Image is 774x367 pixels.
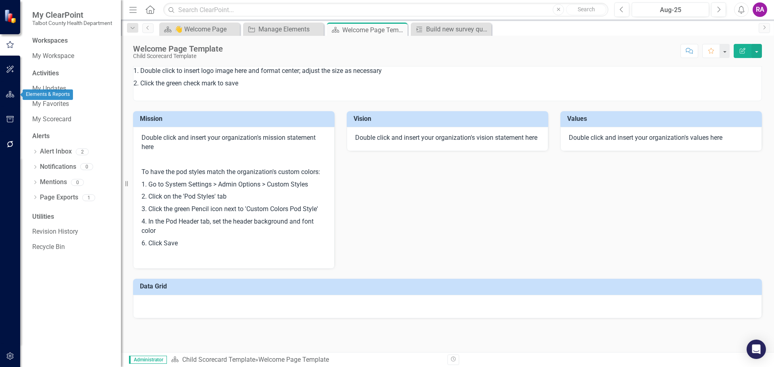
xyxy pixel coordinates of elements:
[140,115,331,122] h3: Mission
[747,340,766,359] div: Open Intercom Messenger
[32,52,113,61] a: My Workspace
[141,203,326,216] p: 3. Click the green Pencil icon next to 'Custom Colors Pod Style'
[635,5,706,15] div: Aug-25
[32,227,113,236] a: Revision History
[23,89,73,100] div: Elements & Reports
[40,162,76,172] a: Notifications
[129,356,167,364] span: Administrator
[413,24,489,34] a: Build new survey questions
[566,4,606,15] button: Search
[355,133,540,143] p: Double click and insert your organization's vision statement here
[161,24,238,34] a: 👋 Welcome Page
[4,9,18,23] img: ClearPoint Strategy
[163,3,608,17] input: Search ClearPoint...
[40,147,72,156] a: Alert Inbox
[141,191,326,203] p: 2. Click on the 'Pod Styles' tab
[40,178,67,187] a: Mentions
[32,10,112,20] span: My ClearPoint
[141,166,326,178] p: To have the pod styles match the organization's custom colors:
[140,283,758,290] h3: Data Grid
[32,36,68,46] div: Workspaces
[32,132,113,141] div: Alerts
[567,115,758,122] h3: Values
[133,53,223,59] div: Child Scorecard Template
[175,24,238,34] div: 👋 Welcome Page
[133,66,762,77] p: 1. Double click to insert logo image here and format center; adjust the size as necessary
[141,133,326,153] p: Double click and insert your organization's mission statement here
[258,24,322,34] div: Manage Elements
[141,178,326,191] p: 1. Go to System Settings > Admin Options > Custom Styles
[632,2,709,17] button: Aug-25
[245,24,322,34] a: Manage Elements
[753,2,767,17] button: RA
[258,356,329,363] div: Welcome Page Template
[133,44,223,53] div: Welcome Page Template
[141,237,326,250] p: 6. Click Save
[32,243,113,252] a: Recycle Bin
[426,24,489,34] div: Build new survey questions
[32,100,113,109] a: My Favorites
[76,148,89,155] div: 2
[32,212,113,222] div: Utilities
[569,133,753,143] p: Double click and insert your organization's values here
[32,20,112,26] small: Talbot County Health Department
[32,84,113,93] a: My Updates
[354,115,544,122] h3: Vision
[141,216,326,237] p: 4. In the Pod Header tab, set the header background and font color
[578,6,595,12] span: Search
[171,355,441,365] div: »
[32,115,113,124] a: My Scorecard
[40,193,78,202] a: Page Exports
[182,356,255,363] a: Child Scorecard Template
[82,194,95,201] div: 1
[80,164,93,170] div: 0
[32,69,113,78] div: Activities
[133,77,762,90] p: 2. Click the green check mark to save
[71,179,84,186] div: 0
[342,25,406,35] div: Welcome Page Template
